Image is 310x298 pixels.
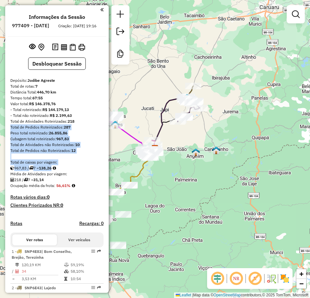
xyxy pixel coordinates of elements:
td: 58,10% [70,268,101,275]
img: CANHOTINHO [212,146,220,155]
h4: Rotas vários dias: [10,194,104,200]
a: OpenStreetMap [214,293,241,297]
strong: 0 [47,194,50,200]
strong: 446,70 km [37,90,56,94]
img: Exibir/Ocultar setores [280,273,290,284]
span: SNP4E83 [25,249,41,254]
div: Peso total roteirizado: [10,130,104,136]
div: Total de Pedidos Roteirizados: [10,124,104,130]
button: Visualizar Romaneio [68,43,77,52]
div: - Total não roteirizado: [10,113,104,118]
div: Atividade não roteirizada - JC ATACAREJO [110,242,126,248]
button: Exibir sessão original [28,42,37,52]
div: Total de Pedidos não Roteirizados: [10,148,104,154]
div: Atividade não roteirizada - MERC PADILHA [110,242,126,249]
img: ANGELIM [192,148,200,156]
em: Rota exportada [97,286,101,290]
strong: 7 [35,84,38,89]
td: 120,19 KM [21,262,64,268]
button: Imprimir Rotas [77,43,86,52]
div: Valor total: [10,101,104,107]
strong: 12 [71,148,76,153]
div: Total de Atividades Roteirizadas: [10,118,104,124]
i: Total de rotas [24,178,28,182]
i: Tempo total em rota [64,277,67,281]
em: Opções [91,249,95,253]
td: 3,53 KM [21,276,64,282]
div: Cubagem total roteirizado: [10,136,104,142]
a: Zoom in [296,269,306,279]
button: Desbloquear Sessão [28,57,86,70]
span: Ocultar deslocamento [210,271,225,286]
i: % de utilização do peso [64,263,69,267]
a: Exibir filtros [289,8,302,21]
strong: R$ 2.199,63 [50,113,72,118]
td: = [12,276,15,282]
strong: 56,61% [56,183,71,188]
i: Cubagem total roteirizado [10,166,14,170]
button: Centralizar mapa no depósito ou ponto de apoio [37,42,46,52]
span: Ocultar NR [228,271,244,286]
strong: 138,26 [39,166,51,170]
div: Média de Atividades por viagem: [10,171,104,177]
div: Map data © contributors,© 2025 TomTom, Microsoft [174,292,310,298]
button: Ver veículos [57,234,102,245]
strong: Jodibe Agreste [28,78,55,83]
td: 10:54 [70,276,101,282]
h4: Recargas: 0 [79,221,104,226]
strong: 26.855,86 [49,130,67,135]
button: Logs desbloquear sessão [51,42,60,52]
a: Rotas [10,221,22,226]
div: 967,83 / 7 = [10,165,104,171]
button: Visualizar relatório de Roteirização [60,43,68,51]
div: 218 / 7 = [10,177,104,183]
strong: 287 [64,125,71,130]
i: Total de rotas [29,166,33,170]
div: Total de caixas por viagem: [10,159,104,165]
div: Distância Total: [10,89,104,95]
span: + [299,270,304,278]
div: Total de rotas: [10,83,104,89]
img: Jodibe Agreste [151,145,159,153]
i: Total de Atividades [15,269,19,273]
span: 2 - [12,285,56,290]
span: Exibir rótulo [247,271,263,286]
strong: R$ 146.378,76 [29,101,56,106]
h4: Clientes Priorizados NR: [10,203,104,208]
a: Clique aqui para minimizar o painel [100,6,104,13]
i: % de utilização da cubagem [64,269,69,273]
a: Nova sessão e pesquisa [114,8,127,22]
span: 1 - [12,249,72,260]
h6: 977409 - [DATE] [12,23,49,29]
div: Total de Atividades não Roteirizadas: [10,142,104,148]
span: | Bom Conselho, Brejão, Terezinha [12,249,72,260]
strong: 218 [68,119,74,124]
td: 34 [21,268,64,275]
strong: R$ 144.179,13 [42,107,69,112]
td: 59,19% [70,262,101,268]
div: Tempo total: [10,95,104,101]
div: - Total roteirizado: [10,107,104,113]
i: Total de Atividades [10,178,14,182]
div: Criação: [DATE] 19:16 [56,23,99,29]
img: LAJEDO [183,93,191,102]
em: Média calculada utilizando a maior ocupação (%Peso ou %Cubagem) de cada rota da sessão. Rotas cro... [72,184,75,188]
strong: 10 [75,142,80,147]
span: Ocupação média da frota: [10,183,55,188]
div: Atividade não roteirizada - Mercadinho Do Marqui [115,211,131,217]
td: / [12,268,15,275]
div: Atividade não roteirizada - BAR E LANCHONETE VL [115,211,131,218]
span: SNP6E43 [25,285,41,290]
i: Meta Caixas/viagem: 1,00 Diferença: 137,26 [53,166,56,170]
span: − [299,279,304,288]
a: Leaflet [176,293,191,297]
em: Opções [91,286,95,290]
i: Distância Total [15,263,19,267]
em: Rota exportada [97,249,101,253]
h4: Informações da Sessão [29,14,85,20]
a: Exportar sessão [114,25,127,40]
strong: 67:55 [32,95,43,100]
div: Depósito: [10,78,104,83]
